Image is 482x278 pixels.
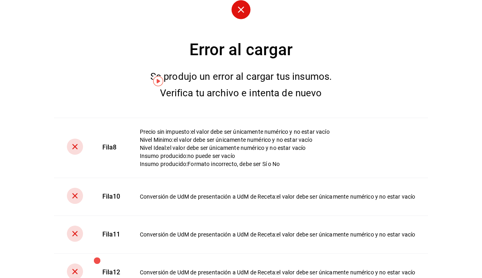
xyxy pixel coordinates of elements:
[140,160,416,168] div: Insumo producido : Formato incorrecto, debe ser Sí o No
[102,230,120,239] div: Fila 11
[140,128,416,136] div: Precio sin impuesto : el valor debe ser únicamente numérico y no estar vacío
[102,192,120,201] div: Fila 10
[140,193,416,201] div: Conversión de UdM de presentación a UdM de Receta : el valor debe ser únicamente numérico y no es...
[140,268,416,276] div: Conversión de UdM de presentación a UdM de Receta : el valor debe ser únicamente numérico y no es...
[102,268,120,277] div: Fila 12
[140,152,416,160] div: Insumo producido : no puede ser vacío
[136,68,346,102] div: Se produjo un error al cargar tus insumos. Verifica tu archivo e intenta de nuevo
[140,230,416,239] div: Conversión de UdM de presentación a UdM de Receta : el valor debe ser únicamente numérico y no es...
[153,76,163,86] img: Tooltip marker
[140,136,416,144] div: Nivel Minimo : el valor debe ser únicamente numérico y no estar vacío
[54,38,428,62] div: Error al cargar
[102,143,120,152] div: Fila 8
[140,144,416,152] div: Nivel Ideal : el valor debe ser únicamente numérico y no estar vacío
